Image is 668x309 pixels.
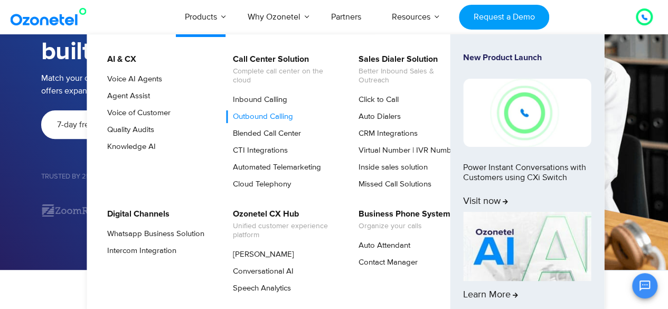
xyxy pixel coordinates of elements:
a: Sales Dialer SolutionBetter Inbound Sales & Outreach [352,53,464,87]
div: Image Carousel [41,201,318,220]
a: Automated Telemarketing [226,161,323,174]
span: 7-day free Ttial [57,120,112,129]
a: Intercom Integration [100,245,178,257]
a: Agent Assist [100,90,152,102]
a: Conversational AI [226,265,295,278]
span: Complete call center on the cloud [233,67,337,85]
a: [PERSON_NAME] [226,248,296,261]
img: zoomrx [41,201,95,220]
a: New Product LaunchPower Instant Conversations with Customers using CXi SwitchVisit now [463,53,591,208]
a: 7-day free Ttial [41,110,128,139]
a: Business Phone SystemOrganize your calls [352,208,452,232]
span: Unified customer experience platform [233,222,337,240]
a: AI & CX [100,53,138,66]
span: Visit now [463,196,508,208]
h1: Contact center solutions built for BPOs [41,8,318,67]
a: Ozonetel CX HubUnified customer experience platform [226,208,338,241]
h5: Trusted by 2500+ Businesses [41,173,318,180]
a: Voice of Customer [100,107,172,119]
button: Open chat [632,273,657,298]
p: Match your current BPO needs with software that offers expansion as your business grows. [41,72,241,97]
a: Auto Attendant [352,239,412,252]
a: Whatsapp Business Solution [100,228,206,240]
a: Blended Call Center [226,127,303,140]
img: New-Project-17.png [463,79,591,146]
a: Outbound Calling [226,110,295,123]
a: Click to Call [352,93,400,106]
a: Voice AI Agents [100,73,164,86]
a: Digital Channels [100,208,171,221]
a: Cloud Telephony [226,178,293,191]
a: CRM Integrations [352,127,419,140]
a: Missed Call Solutions [352,178,433,191]
a: Inbound Calling [226,93,289,106]
a: Knowledge AI [100,141,157,153]
a: Quality Audits [100,124,156,136]
img: AI [463,212,591,282]
a: Learn More [463,212,591,301]
a: Request a Demo [459,5,549,30]
span: Better Inbound Sales & Outreach [359,67,463,85]
a: Virtual Number | IVR Number [352,144,460,157]
a: Auto Dialers [352,110,402,123]
span: Organize your calls [359,222,450,231]
a: Speech Analytics [226,282,293,295]
a: CTI Integrations [226,144,289,157]
a: Contact Manager [352,256,419,269]
div: 2 / 7 [41,201,95,220]
a: Inside sales solution [352,161,429,174]
a: Call Center SolutionComplete call center on the cloud [226,53,338,87]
